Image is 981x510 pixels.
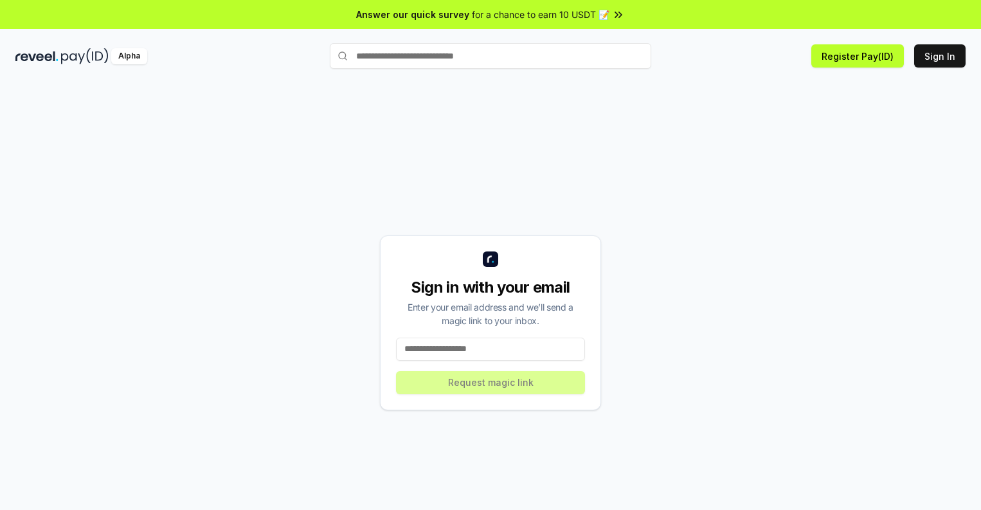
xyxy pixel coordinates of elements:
span: for a chance to earn 10 USDT 📝 [472,8,609,21]
img: logo_small [483,251,498,267]
div: Enter your email address and we’ll send a magic link to your inbox. [396,300,585,327]
span: Answer our quick survey [356,8,469,21]
button: Sign In [914,44,966,68]
img: pay_id [61,48,109,64]
div: Sign in with your email [396,277,585,298]
div: Alpha [111,48,147,64]
button: Register Pay(ID) [811,44,904,68]
img: reveel_dark [15,48,59,64]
